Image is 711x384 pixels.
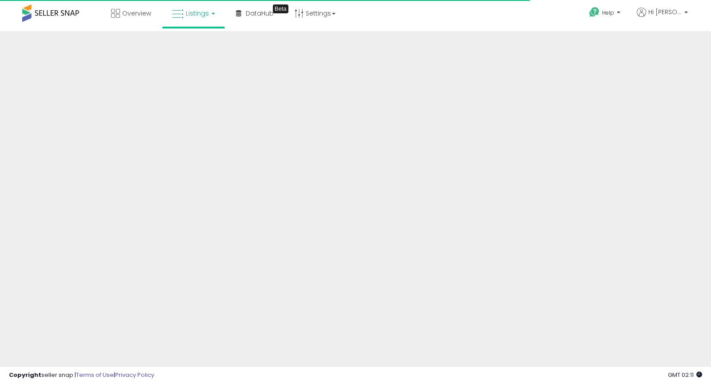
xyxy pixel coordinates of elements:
i: Get Help [589,7,600,18]
span: Hi [PERSON_NAME] [648,8,682,16]
a: Terms of Use [76,371,114,379]
a: Hi [PERSON_NAME] [637,8,688,28]
span: 2025-09-17 02:11 GMT [668,371,702,379]
span: Help [602,9,614,16]
span: Overview [122,9,151,18]
strong: Copyright [9,371,41,379]
div: seller snap | | [9,371,154,380]
span: Listings [186,9,209,18]
div: Tooltip anchor [273,4,288,13]
a: Privacy Policy [115,371,154,379]
span: DataHub [246,9,274,18]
